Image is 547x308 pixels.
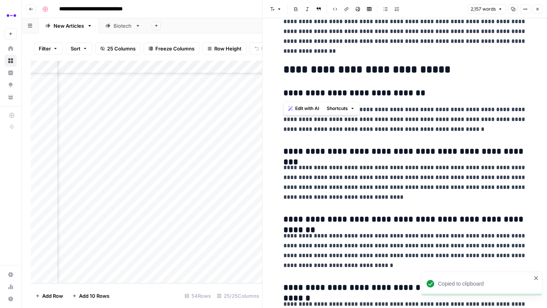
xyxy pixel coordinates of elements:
[438,280,531,288] div: Copied to clipboard
[31,290,68,302] button: Add Row
[214,45,242,52] span: Row Height
[5,42,17,55] a: Home
[202,42,247,55] button: Row Height
[285,104,322,113] button: Edit with AI
[5,79,17,91] a: Opportunities
[534,275,539,281] button: close
[324,104,358,113] button: Shortcuts
[34,42,63,55] button: Filter
[467,4,506,14] button: 2,157 words
[5,6,17,25] button: Workspace: Abacum
[5,293,17,305] button: Help + Support
[42,292,63,300] span: Add Row
[5,55,17,67] a: Browse
[295,105,319,112] span: Edit with AI
[107,45,136,52] span: 25 Columns
[68,290,114,302] button: Add 10 Rows
[327,105,348,112] span: Shortcuts
[5,269,17,281] a: Settings
[471,6,496,13] span: 2,157 words
[144,42,199,55] button: Freeze Columns
[114,22,132,30] div: Biotech
[79,292,109,300] span: Add 10 Rows
[155,45,194,52] span: Freeze Columns
[5,91,17,103] a: Your Data
[66,42,92,55] button: Sort
[250,42,279,55] button: Undo
[5,9,18,22] img: Abacum Logo
[39,45,51,52] span: Filter
[71,45,81,52] span: Sort
[95,42,141,55] button: 25 Columns
[5,281,17,293] a: Usage
[182,290,214,302] div: 54 Rows
[39,18,99,33] a: New Articles
[5,67,17,79] a: Insights
[99,18,147,33] a: Biotech
[214,290,262,302] div: 25/25 Columns
[54,22,84,30] div: New Articles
